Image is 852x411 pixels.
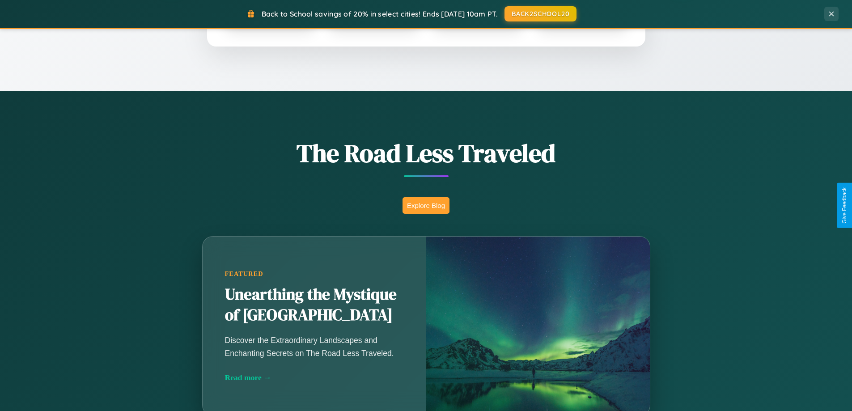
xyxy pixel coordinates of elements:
[403,197,449,214] button: Explore Blog
[225,284,404,326] h2: Unearthing the Mystique of [GEOGRAPHIC_DATA]
[504,6,576,21] button: BACK2SCHOOL20
[225,270,404,278] div: Featured
[158,136,695,170] h1: The Road Less Traveled
[262,9,498,18] span: Back to School savings of 20% in select cities! Ends [DATE] 10am PT.
[225,334,404,359] p: Discover the Extraordinary Landscapes and Enchanting Secrets on The Road Less Traveled.
[841,187,848,224] div: Give Feedback
[225,373,404,382] div: Read more →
